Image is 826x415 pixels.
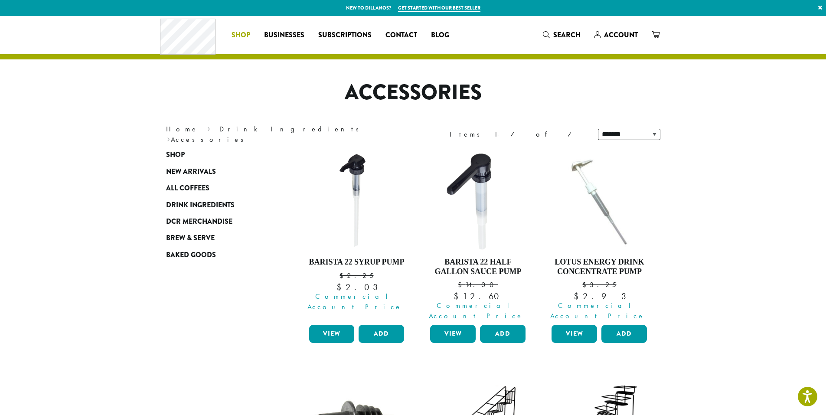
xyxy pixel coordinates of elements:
[454,291,463,302] span: $
[549,151,649,251] img: pump_1024x1024_2x_720x_7ebb9306-2e50-43cc-9be2-d4d1730b4a2d_460x-300x300.jpg
[424,301,528,321] span: Commercial Account Price
[430,325,476,343] a: View
[166,124,198,134] a: Home
[574,291,625,302] bdi: 2.93
[601,325,647,343] button: Add
[336,281,346,293] span: $
[166,183,209,194] span: All Coffees
[264,30,304,41] span: Businesses
[232,30,250,41] span: Shop
[604,30,638,40] span: Account
[166,196,270,213] a: Drink Ingredients
[431,30,449,41] span: Blog
[166,230,270,246] a: Brew & Serve
[546,301,649,321] span: Commercial Account Price
[219,124,365,134] a: Drink Ingredients
[166,247,270,263] a: Baked Goods
[428,151,528,251] img: DP1898.01.png
[582,280,590,289] span: $
[318,30,372,41] span: Subscriptions
[166,180,270,196] a: All Coffees
[574,291,583,302] span: $
[428,258,528,276] h4: Barista 22 Half Gallon Sauce Pump
[552,325,597,343] a: View
[307,151,407,321] a: Barista 22 Syrup Pump $2.25 Commercial Account Price
[480,325,526,343] button: Add
[428,151,528,321] a: Barista 22 Half Gallon Sauce Pump $14.00 Commercial Account Price
[458,280,498,289] bdi: 14.00
[549,258,649,276] h4: Lotus Energy Drink Concentrate Pump
[225,28,257,42] a: Shop
[536,28,588,42] a: Search
[166,216,232,227] span: DCR Merchandise
[160,80,667,105] h1: Accessories
[309,325,355,343] a: View
[340,271,373,280] bdi: 2.25
[166,233,215,244] span: Brew & Serve
[307,151,406,251] img: DP1998.01.png
[454,291,503,302] bdi: 12.60
[166,124,400,145] nav: Breadcrumb
[166,250,216,261] span: Baked Goods
[336,281,377,293] bdi: 2.03
[450,129,585,140] div: Items 1-7 of 7
[304,291,407,312] span: Commercial Account Price
[166,167,216,177] span: New Arrivals
[340,271,347,280] span: $
[553,30,581,40] span: Search
[549,151,649,321] a: Lotus Energy Drink Concentrate Pump $3.25 Commercial Account Price
[398,4,480,12] a: Get started with our best seller
[166,163,270,180] a: New Arrivals
[167,131,170,145] span: ›
[166,150,185,160] span: Shop
[166,147,270,163] a: Shop
[166,200,235,211] span: Drink Ingredients
[458,280,465,289] span: $
[359,325,404,343] button: Add
[582,280,616,289] bdi: 3.25
[166,213,270,230] a: DCR Merchandise
[307,258,407,267] h4: Barista 22 Syrup Pump
[385,30,417,41] span: Contact
[207,121,210,134] span: ›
